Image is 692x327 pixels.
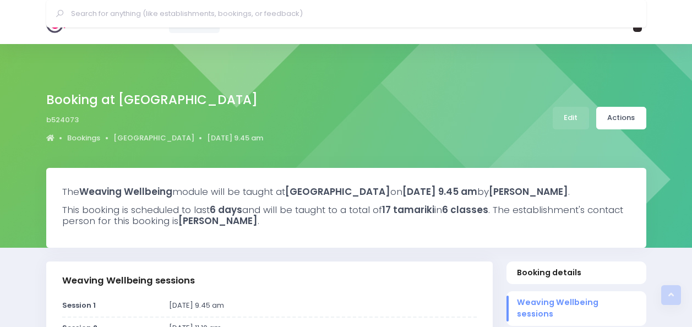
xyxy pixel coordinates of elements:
[62,186,630,197] h3: The module will be taught at on by .
[113,133,194,144] a: [GEOGRAPHIC_DATA]
[402,185,477,198] strong: [DATE] 9.45 am
[46,115,79,126] span: b524073
[442,203,488,216] strong: 6 classes
[62,300,96,310] strong: Session 1
[71,6,631,22] input: Search for anything (like establishments, bookings, or feedback)
[553,107,589,129] a: Edit
[517,297,635,320] span: Weaving Wellbeing sessions
[62,204,630,227] h3: This booking is scheduled to last and will be taught to a total of in . The establishment's conta...
[46,92,258,107] h2: Booking at [GEOGRAPHIC_DATA]
[79,185,172,198] strong: Weaving Wellbeing
[506,291,646,325] a: Weaving Wellbeing sessions
[506,261,646,284] a: Booking details
[285,185,390,198] strong: [GEOGRAPHIC_DATA]
[62,275,195,286] h3: Weaving Wellbeing sessions
[210,203,242,216] strong: 6 days
[517,267,635,279] span: Booking details
[178,214,258,227] strong: [PERSON_NAME]
[382,203,434,216] strong: 17 tamariki
[596,107,646,129] a: Actions
[207,133,263,144] a: [DATE] 9.45 am
[67,133,100,144] a: Bookings
[489,185,568,198] strong: [PERSON_NAME]
[162,300,483,311] div: [DATE] 9.45 am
